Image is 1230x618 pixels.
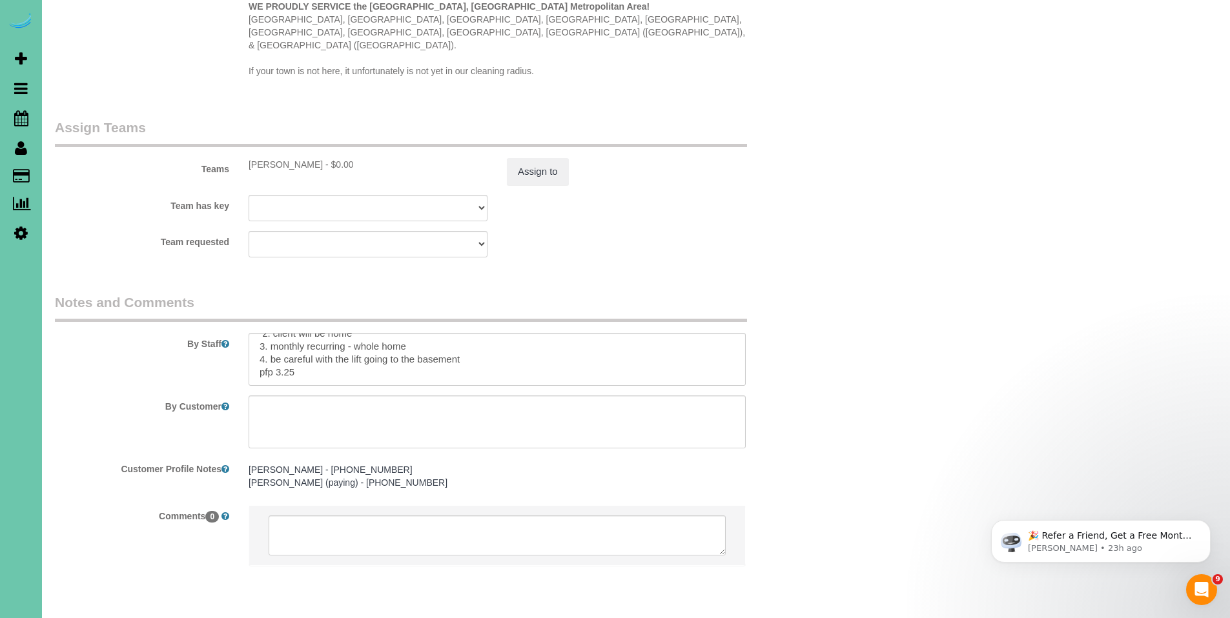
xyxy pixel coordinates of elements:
iframe: Intercom notifications message [972,493,1230,583]
img: Automaid Logo [8,13,34,31]
span: 9 [1213,574,1223,584]
span: 🎉 Refer a Friend, Get a Free Month! 🎉 Love Automaid? Share the love! When you refer a friend who ... [56,37,221,176]
p: Message from Ellie, sent 23h ago [56,50,223,61]
pre: [PERSON_NAME] - [PHONE_NUMBER] [PERSON_NAME] (paying) - [PHONE_NUMBER] [249,463,746,489]
label: Comments [45,505,239,523]
button: Assign to [507,158,569,185]
label: By Staff [45,333,239,350]
iframe: Intercom live chat [1186,574,1217,605]
legend: Assign Teams [55,118,747,147]
strong: WE PROUDLY SERVICE the [GEOGRAPHIC_DATA], [GEOGRAPHIC_DATA] Metropolitan Area! [249,1,650,12]
label: Teams [45,158,239,175]
span: 0 [205,511,219,523]
label: Team has key [45,195,239,212]
label: Team requested [45,231,239,248]
label: Customer Profile Notes [45,458,239,475]
label: By Customer [45,395,239,413]
div: 3.25 hours x $0.00/hour [249,158,487,171]
legend: Notes and Comments [55,293,747,322]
